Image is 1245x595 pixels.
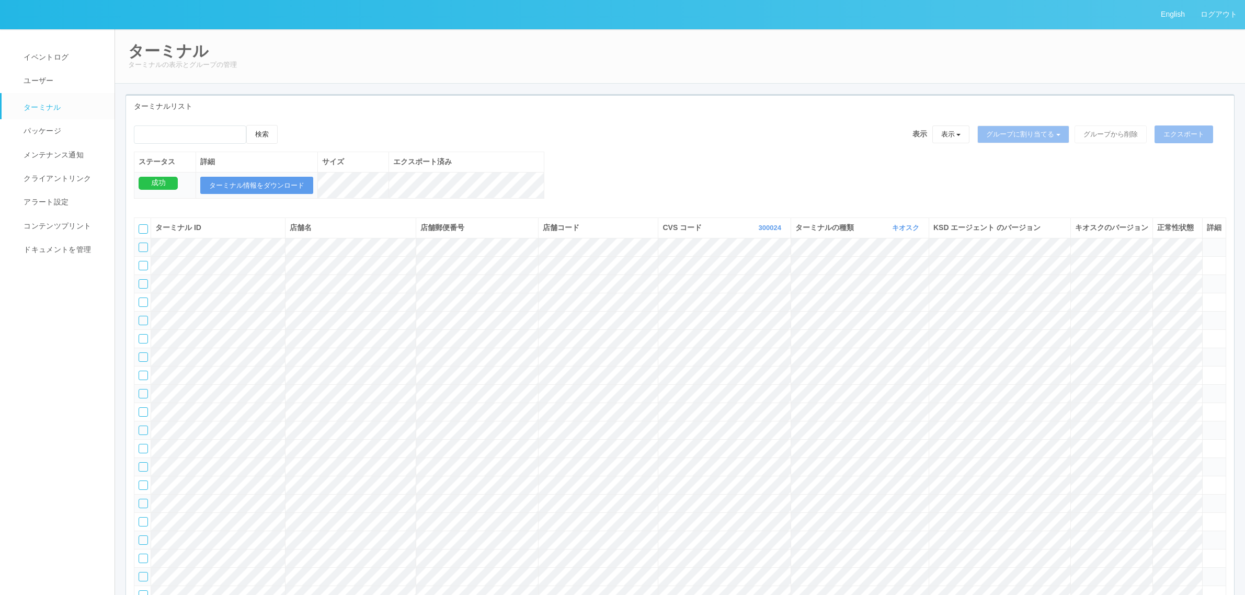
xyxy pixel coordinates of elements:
[933,223,1041,232] span: KSD エージェント のバージョン
[21,53,68,61] span: イベントログ
[21,76,53,85] span: ユーザー
[663,222,704,233] span: CVS コード
[2,167,124,190] a: クライアントリンク
[200,177,313,194] button: ターミナル情報をダウンロード
[2,190,124,214] a: アラート設定
[290,223,312,232] span: 店舗名
[2,238,124,261] a: ドキュメントを管理
[756,223,786,233] button: 300024
[393,156,540,167] div: エクスポート済み
[1157,223,1194,232] span: 正常性状態
[126,96,1234,117] div: ターミナルリスト
[2,119,124,143] a: パッケージ
[21,174,91,182] span: クライアントリンク
[2,93,124,119] a: ターミナル
[246,125,278,144] button: 検索
[889,223,924,233] button: キオスク
[912,129,927,140] span: 表示
[758,224,783,232] a: 300024
[322,156,384,167] div: サイズ
[2,45,124,69] a: イベントログ
[21,222,91,230] span: コンテンツプリント
[128,60,1232,70] p: ターミナルの表示とグループの管理
[139,177,178,190] div: 成功
[2,143,124,167] a: メンテナンス通知
[21,151,84,159] span: メンテナンス通知
[420,223,464,232] span: 店舗郵便番号
[21,245,91,254] span: ドキュメントを管理
[977,125,1069,143] button: グループに割り当てる
[21,103,61,111] span: ターミナル
[128,42,1232,60] h2: ターミナル
[1207,222,1221,233] div: 詳細
[1155,125,1213,143] button: エクスポート
[543,223,579,232] span: 店舗コード
[1075,125,1147,143] button: グループから削除
[1075,223,1148,232] span: キオスクのバージョン
[200,156,313,167] div: 詳細
[21,198,68,206] span: アラート設定
[2,214,124,238] a: コンテンツプリント
[932,125,970,143] button: 表示
[2,69,124,93] a: ユーザー
[892,224,922,232] a: キオスク
[21,127,61,135] span: パッケージ
[155,222,281,233] div: ターミナル ID
[139,156,191,167] div: ステータス
[795,222,856,233] span: ターミナルの種類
